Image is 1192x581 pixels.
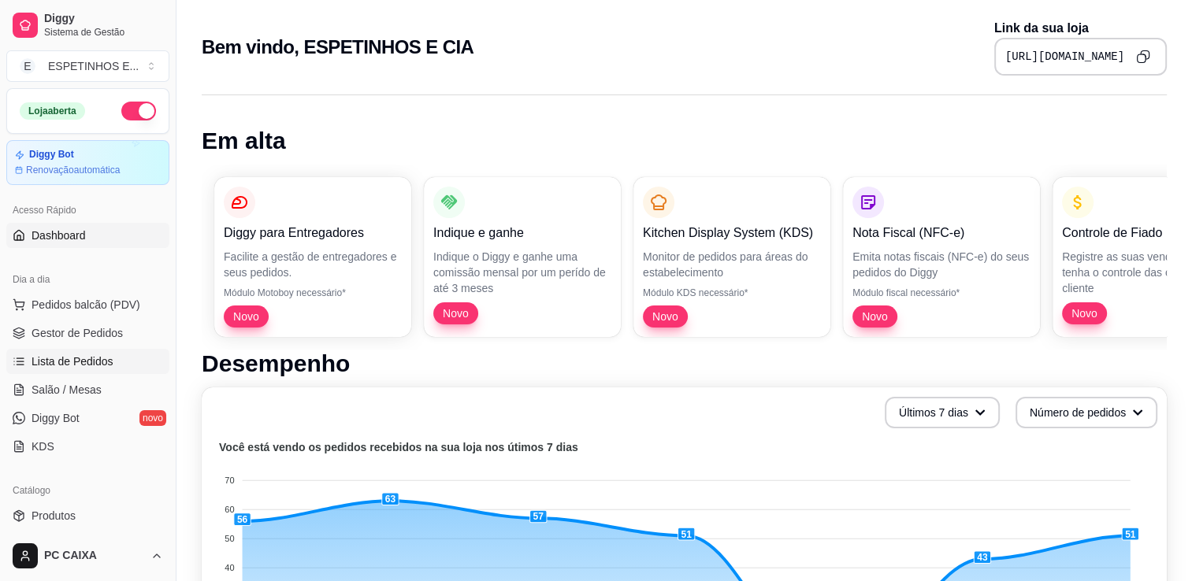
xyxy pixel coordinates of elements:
[20,58,35,74] span: E
[219,441,578,453] text: Você está vendo os pedidos recebidos na sua loja nos útimos 7 dias
[433,249,611,296] p: Indique o Diggy e ganhe uma comissão mensal por um perído de até 3 meses
[224,249,402,280] p: Facilite a gestão de entregadores e seus pedidos.
[214,177,411,337] button: Diggy para EntregadoresFacilite a gestão de entregadores e seus pedidos.Módulo Motoboy necessário...
[6,6,169,44] a: DiggySistema de Gestão
[6,349,169,374] a: Lista de Pedidos
[6,478,169,503] div: Catálogo
[1016,397,1157,428] button: Número de pedidos
[1065,305,1104,321] span: Novo
[424,177,621,337] button: Indique e ganheIndique o Diggy e ganhe uma comissão mensal por um perído de até 3 mesesNovo
[633,177,830,337] button: Kitchen Display System (KDS)Monitor de pedidos para áreas do estabelecimentoMódulo KDS necessário...
[6,50,169,82] button: Select a team
[20,102,85,120] div: Loja aberta
[6,537,169,575] button: PC CAIXA
[436,305,475,321] span: Novo
[856,309,894,324] span: Novo
[225,534,234,543] tspan: 50
[852,287,1030,299] p: Módulo fiscal necessário*
[1131,44,1156,69] button: Copy to clipboard
[202,35,473,60] h2: Bem vindo, ESPETINHOS E CIA
[32,325,123,341] span: Gestor de Pedidos
[32,508,76,524] span: Produtos
[852,249,1030,280] p: Emita notas fiscais (NFC-e) do seus pedidos do Diggy
[48,58,139,74] div: ESPETINHOS E ...
[26,164,120,176] article: Renovação automática
[643,249,821,280] p: Monitor de pedidos para áreas do estabelecimento
[44,26,163,39] span: Sistema de Gestão
[994,19,1167,38] p: Link da sua loja
[885,397,1000,428] button: Últimos 7 dias
[6,320,169,346] a: Gestor de Pedidos
[852,224,1030,242] p: Nota Fiscal (NFC-e)
[32,382,102,398] span: Salão / Mesas
[6,434,169,459] a: KDS
[32,410,80,426] span: Diggy Bot
[202,350,1167,378] h1: Desempenho
[202,127,1167,155] h1: Em alta
[44,549,144,563] span: PC CAIXA
[6,223,169,248] a: Dashboard
[6,377,169,402] a: Salão / Mesas
[224,224,402,242] p: Diggy para Entregadores
[32,439,54,454] span: KDS
[225,505,234,514] tspan: 60
[225,563,234,572] tspan: 40
[6,503,169,528] a: Produtos
[646,309,685,324] span: Novo
[433,224,611,242] p: Indique e ganhe
[32,353,113,369] span: Lista de Pedidos
[643,287,821,299] p: Módulo KDS necessário*
[29,149,74,161] article: Diggy Bot
[6,140,169,185] a: Diggy BotRenovaçãoautomática
[32,228,86,243] span: Dashboard
[32,297,140,313] span: Pedidos balcão (PDV)
[1005,49,1124,65] pre: [URL][DOMAIN_NAME]
[227,309,266,324] span: Novo
[44,12,163,26] span: Diggy
[225,476,234,485] tspan: 70
[6,405,169,431] a: Diggy Botnovo
[843,177,1040,337] button: Nota Fiscal (NFC-e)Emita notas fiscais (NFC-e) do seus pedidos do DiggyMódulo fiscal necessário*Novo
[6,198,169,223] div: Acesso Rápido
[643,224,821,242] p: Kitchen Display System (KDS)
[121,102,156,120] button: Alterar Status
[6,267,169,292] div: Dia a dia
[6,292,169,317] button: Pedidos balcão (PDV)
[224,287,402,299] p: Módulo Motoboy necessário*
